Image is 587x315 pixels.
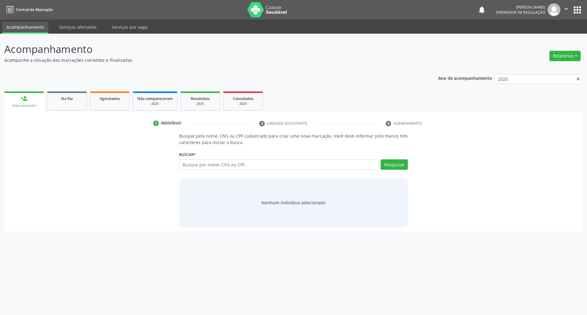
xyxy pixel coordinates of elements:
p: Ano de acompanhamento [438,74,492,82]
span: Na fila [61,96,73,101]
div: Nenhum indivíduo selecionado [261,199,326,206]
input: Busque por nome, CNS ou CPF [179,159,379,170]
span: Agendados [100,96,120,101]
p: Acompanhe a situação das marcações correntes e finalizadas [4,57,409,63]
div: [PERSON_NAME] [496,5,545,10]
span: Central de Marcação [16,7,53,12]
a: Central de Marcação [4,5,53,15]
div: 2025 [185,102,216,106]
span: Não compareceram [137,96,173,101]
div: Indivíduo [161,120,181,126]
img: img [548,3,560,16]
span: Operador de regulação [496,10,545,15]
button: notifications [478,6,486,14]
p: Busque pelo nome, CNS ou CPF cadastrado para criar uma nova marcação. Você deve informar pelo men... [179,133,408,146]
span: Cancelados [233,96,253,101]
a: Acompanhamento [2,22,48,34]
button:  [560,3,572,16]
div: 2025 [228,102,258,106]
i:  [563,6,570,12]
a: Serviços ofertados [55,22,101,32]
button: apps [572,5,583,15]
a: Serviços por vaga [107,22,152,32]
div: Nova marcação [9,103,40,108]
span: Resolvidos [191,96,210,101]
p: Acompanhamento [4,42,409,57]
button: Pesquisar [381,159,408,170]
div: person_add [21,95,28,102]
div: 2025 [137,102,173,106]
div: 1 [153,120,159,126]
label: Buscar [179,150,196,159]
button: Relatórios [549,51,581,61]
